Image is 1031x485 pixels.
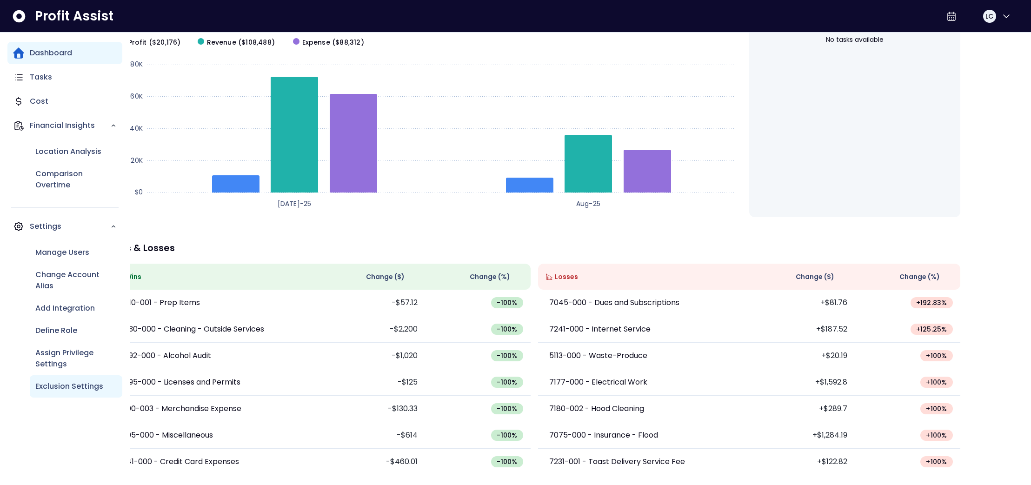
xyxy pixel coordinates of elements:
[35,269,117,292] p: Change Account Alias
[120,456,239,467] p: 7141-000 - Credit Card Expenses
[127,156,143,165] text: $20K
[35,8,113,25] span: Profit Assist
[549,350,647,361] p: 5113-000 - Waste-Produce
[549,430,658,441] p: 7075-000 - Insurance - Flood
[30,120,110,131] p: Financial Insights
[319,290,425,316] td: -$57.12
[757,27,953,52] div: No tasks available
[125,272,141,282] span: Wins
[120,350,211,361] p: 7092-000 - Alcohol Audit
[319,396,425,422] td: -$130.33
[497,457,517,466] span: -100 %
[30,72,52,83] p: Tasks
[319,316,425,343] td: -$2,200
[497,351,517,360] span: -100 %
[302,38,364,47] span: Expense ($88,312)
[35,303,95,314] p: Add Integration
[899,272,940,282] span: Change (%)
[749,316,855,343] td: +$187.52
[749,290,855,316] td: +$81.76
[319,343,425,369] td: -$1,020
[35,347,117,370] p: Assign Privilege Settings
[749,369,855,396] td: +$1,592.8
[319,369,425,396] td: -$125
[926,378,947,387] span: + 100 %
[126,60,143,69] text: $80K
[497,378,517,387] span: -100 %
[796,272,834,282] span: Change ( $ )
[749,422,855,449] td: +$1,284.19
[35,247,89,258] p: Manage Users
[319,449,425,475] td: -$460.01
[30,221,110,232] p: Settings
[35,325,77,336] p: Define Role
[120,377,240,388] p: 7095-000 - Licenses and Permits
[126,92,143,101] text: $60K
[120,297,200,308] p: 5010-001 - Prep Items
[108,243,960,252] p: Wins & Losses
[916,298,947,307] span: + 192.83 %
[497,404,517,413] span: -100 %
[926,431,947,440] span: + 100 %
[120,403,241,414] p: 7100-003 - Merchandise Expense
[470,272,510,282] span: Change (%)
[749,343,855,369] td: +$20.19
[134,187,142,197] text: $0
[30,96,48,107] p: Cost
[926,457,947,466] span: + 100 %
[549,324,651,335] p: 7241-000 - Internet Service
[926,351,947,360] span: + 100 %
[985,12,993,21] span: LC
[35,381,103,392] p: Exclusion Settings
[549,377,647,388] p: 7177-000 - Electrical Work
[128,38,181,47] span: Profit ($20,176)
[120,430,213,441] p: 7105-000 - Miscellaneous
[926,404,947,413] span: + 100 %
[497,431,517,440] span: -100 %
[576,199,600,208] text: Aug-25
[35,146,101,157] p: Location Analysis
[497,298,517,307] span: -100 %
[366,272,405,282] span: Change ( $ )
[549,456,685,467] p: 7231-001 - Toast Delivery Service Fee
[549,297,679,308] p: 7045-000 - Dues and Subscriptions
[555,272,578,282] span: Losses
[35,168,117,191] p: Comparison Overtime
[207,38,275,47] span: Revenue ($108,488)
[749,449,855,475] td: +$122.82
[497,325,517,334] span: -100 %
[319,422,425,449] td: -$614
[277,199,311,208] text: [DATE]-25
[549,403,644,414] p: 7180-002 - Hood Cleaning
[126,124,143,133] text: $40K
[120,324,264,335] p: 7030-000 - Cleaning - Outside Services
[916,325,947,334] span: + 125.25 %
[30,47,72,59] p: Dashboard
[749,396,855,422] td: +$289.7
